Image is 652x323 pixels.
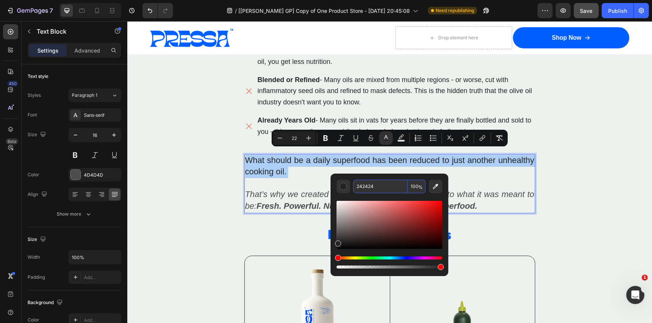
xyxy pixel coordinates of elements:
div: Padding [28,274,45,281]
i: That’s why we created Pressa - to bring olive oil back to what it was meant to be: [118,168,407,189]
div: Styles [28,92,41,99]
div: Font [28,112,37,118]
strong: Fresh. Powerful. Nutrient-rich. Nature’s True Superfood. [129,180,350,189]
span: 1 [642,275,648,281]
span: % [418,183,423,191]
button: Paragraph 1 [68,89,121,102]
div: Background [28,298,64,308]
p: Text Block [37,27,101,36]
button: Show more [28,207,121,221]
div: Add... [84,274,119,281]
span: - Many oils are mixed from multiple regions - or worse, cut with inflammatory seed oils and refin... [130,55,405,85]
span: Save [580,8,593,14]
button: Publish [602,3,633,18]
span: What should be a daily superfood has been reduced to just another unhealthy cooking oil. [118,134,407,155]
strong: Blended or Refined [130,55,193,62]
div: Editor contextual toolbar [272,130,508,146]
div: Size [28,130,48,140]
div: Color [28,171,39,178]
div: Publish [608,7,627,15]
strong: Already Years Old [130,95,188,103]
button: Save [574,3,599,18]
span: Pressa vs Typical Brands [201,208,324,221]
div: Align [28,189,49,200]
span: / [235,7,237,15]
iframe: Intercom live chat [626,286,644,304]
span: - Many oils sit in vats for years before they are finally bottled and sold to you - this means th... [130,95,404,114]
div: Hue [337,256,442,259]
span: Paragraph 1 [72,92,97,99]
div: Text style [28,73,48,80]
div: Show more [57,210,92,218]
div: Undo/Redo [142,3,173,18]
div: Rich Text Editor. Editing area: main [117,133,408,192]
div: Beta [6,138,18,144]
iframe: Design area [127,21,652,323]
button: 7 [3,3,56,18]
p: 7 [49,6,53,15]
input: Auto [69,250,121,264]
div: 450 [7,81,18,87]
span: [[PERSON_NAME] GP] Copy of One Product Store - [DATE] 20:45:08 [238,7,410,15]
div: 4D4D4D [84,172,119,179]
div: Sans-serif [84,112,119,119]
p: Advanced [74,47,100,54]
div: Size [28,234,48,245]
span: Need republishing [436,7,474,14]
p: Settings [37,47,59,54]
div: Width [28,254,40,261]
input: E.g FFFFFF [353,180,408,193]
